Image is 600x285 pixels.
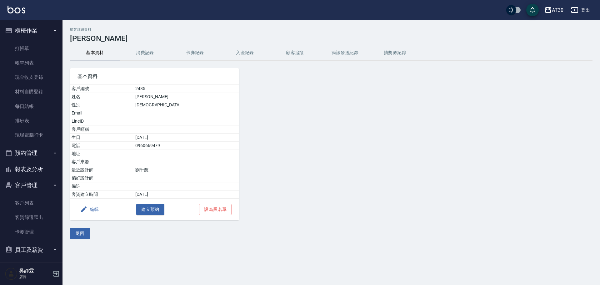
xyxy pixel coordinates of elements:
button: 消費記錄 [120,45,170,60]
img: Person [5,267,17,280]
button: 預約管理 [2,145,60,161]
td: 2485 [134,85,239,93]
td: 性別 [70,101,134,109]
td: 客戶編號 [70,85,134,93]
h3: [PERSON_NAME] [70,34,592,43]
td: [PERSON_NAME] [134,93,239,101]
a: 客戶列表 [2,196,60,210]
button: 客戶管理 [2,177,60,193]
button: 抽獎券紀錄 [370,45,420,60]
button: 報表及分析 [2,161,60,177]
td: Email [70,109,134,117]
p: 店長 [19,274,51,280]
button: 入金紀錄 [220,45,270,60]
td: 姓名 [70,93,134,101]
a: 現場電腦打卡 [2,128,60,142]
div: AT30 [552,6,563,14]
button: 設為黑名單 [199,204,232,215]
a: 帳單列表 [2,56,60,70]
td: 備註 [70,182,134,191]
a: 打帳單 [2,41,60,56]
a: 現金收支登錄 [2,70,60,84]
button: 編輯 [77,204,102,215]
td: 最近設計師 [70,166,134,174]
a: 客資篩選匯出 [2,210,60,225]
td: 生日 [70,134,134,142]
td: LineID [70,117,134,125]
button: 返回 [70,228,90,239]
button: save [526,4,539,16]
a: 排班表 [2,114,60,128]
button: 建立預約 [136,204,164,215]
td: 客戶暱稱 [70,125,134,134]
td: [DATE] [134,134,239,142]
a: 卡券管理 [2,225,60,239]
button: 登出 [568,4,592,16]
button: 卡券紀錄 [170,45,220,60]
td: 劉千慈 [134,166,239,174]
td: 地址 [70,150,134,158]
img: Logo [7,6,25,13]
span: 基本資料 [77,73,232,79]
button: AT30 [542,4,566,17]
h2: 顧客詳細資料 [70,28,592,32]
button: 櫃檯作業 [2,23,60,39]
td: 客資建立時間 [70,191,134,199]
button: 基本資料 [70,45,120,60]
h5: 吳靜霖 [19,268,51,274]
td: 客戶來源 [70,158,134,166]
a: 每日結帳 [2,99,60,114]
button: 顧客追蹤 [270,45,320,60]
a: 材料自購登錄 [2,84,60,99]
td: [DATE] [134,191,239,199]
td: 電話 [70,142,134,150]
td: 0960669479 [134,142,239,150]
button: 簡訊發送紀錄 [320,45,370,60]
td: 偏好設計師 [70,174,134,182]
button: 員工及薪資 [2,242,60,258]
td: [DEMOGRAPHIC_DATA] [134,101,239,109]
button: 商品管理 [2,258,60,274]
